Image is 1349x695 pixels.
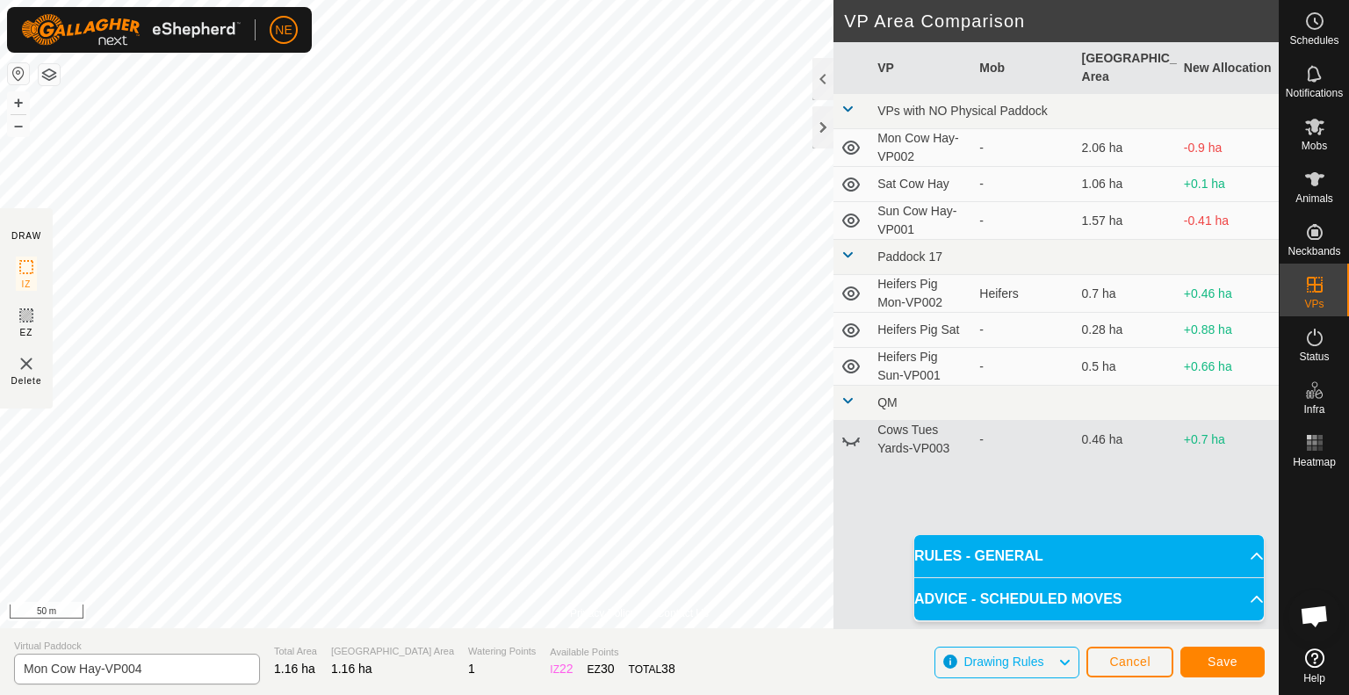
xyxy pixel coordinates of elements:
[1303,673,1325,684] span: Help
[8,63,29,84] button: Reset Map
[1177,167,1279,202] td: +0.1 ha
[629,660,675,678] div: TOTAL
[1075,348,1177,386] td: 0.5 ha
[877,250,942,264] span: Paddock 17
[601,662,615,676] span: 30
[1289,35,1338,46] span: Schedules
[14,639,260,654] span: Virtual Paddock
[870,275,972,313] td: Heifers Pig Mon-VP002
[914,578,1264,620] p-accordion-header: ADVICE - SCHEDULED MOVES
[274,644,317,659] span: Total Area
[1280,641,1349,691] a: Help
[468,662,475,676] span: 1
[331,644,454,659] span: [GEOGRAPHIC_DATA] Area
[1177,42,1279,94] th: New Allocation
[870,42,972,94] th: VP
[1177,202,1279,240] td: -0.41 ha
[1075,313,1177,348] td: 0.28 ha
[1299,351,1329,362] span: Status
[11,229,41,243] div: DRAW
[1177,421,1279,459] td: +0.7 ha
[1075,42,1177,94] th: [GEOGRAPHIC_DATA] Area
[1109,655,1151,669] span: Cancel
[963,655,1043,669] span: Drawing Rules
[1288,246,1340,257] span: Neckbands
[1293,457,1336,467] span: Heatmap
[870,313,972,348] td: Heifers Pig Sat
[11,374,42,387] span: Delete
[1086,647,1173,677] button: Cancel
[657,605,709,621] a: Contact Us
[21,14,241,46] img: Gallagher Logo
[914,535,1264,577] p-accordion-header: RULES - GENERAL
[877,104,1048,118] span: VPs with NO Physical Paddock
[550,645,674,660] span: Available Points
[559,662,574,676] span: 22
[870,167,972,202] td: Sat Cow Hay
[870,129,972,167] td: Mon Cow Hay-VP002
[39,64,60,85] button: Map Layers
[877,395,898,409] span: QM
[1075,202,1177,240] td: 1.57 ha
[1302,141,1327,151] span: Mobs
[1177,275,1279,313] td: +0.46 ha
[588,660,615,678] div: EZ
[870,348,972,386] td: Heifers Pig Sun-VP001
[22,278,32,291] span: IZ
[1075,421,1177,459] td: 0.46 ha
[972,42,1074,94] th: Mob
[8,115,29,136] button: –
[274,662,315,676] span: 1.16 ha
[870,202,972,240] td: Sun Cow Hay-VP001
[870,421,972,459] td: Cows Tues Yards-VP003
[275,21,292,40] span: NE
[1303,404,1324,415] span: Infra
[1075,275,1177,313] td: 0.7 ha
[468,644,536,659] span: Watering Points
[979,431,1067,449] div: -
[979,358,1067,376] div: -
[16,353,37,374] img: VP
[20,326,33,339] span: EZ
[914,546,1043,567] span: RULES - GENERAL
[914,589,1122,610] span: ADVICE - SCHEDULED MOVES
[844,11,1279,32] h2: VP Area Comparison
[8,92,29,113] button: +
[661,662,675,676] span: 38
[1304,299,1324,309] span: VPs
[979,212,1067,230] div: -
[1295,193,1333,204] span: Animals
[1288,590,1341,642] div: Open chat
[1075,129,1177,167] td: 2.06 ha
[979,285,1067,303] div: Heifers
[979,139,1067,157] div: -
[1208,655,1237,669] span: Save
[979,175,1067,193] div: -
[1177,348,1279,386] td: +0.66 ha
[1177,129,1279,167] td: -0.9 ha
[1075,167,1177,202] td: 1.06 ha
[1286,88,1343,98] span: Notifications
[570,605,636,621] a: Privacy Policy
[1180,647,1265,677] button: Save
[331,662,372,676] span: 1.16 ha
[550,660,573,678] div: IZ
[979,321,1067,339] div: -
[1177,313,1279,348] td: +0.88 ha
